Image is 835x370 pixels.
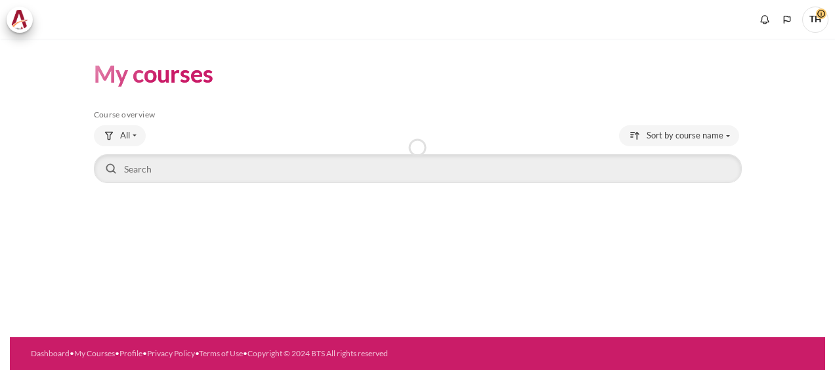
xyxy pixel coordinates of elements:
[647,129,723,142] span: Sort by course name
[119,348,142,358] a: Profile
[247,348,388,358] a: Copyright © 2024 BTS All rights reserved
[777,10,797,30] button: Languages
[94,125,742,186] div: Course overview controls
[147,348,195,358] a: Privacy Policy
[619,125,739,146] button: Sorting drop-down menu
[7,7,39,33] a: Architeck Architeck
[120,129,130,142] span: All
[94,58,213,89] h1: My courses
[31,348,70,358] a: Dashboard
[74,348,115,358] a: My Courses
[802,7,828,33] span: TH
[199,348,243,358] a: Terms of Use
[11,10,29,30] img: Architeck
[94,154,742,183] input: Search
[755,10,775,30] div: Show notification window with no new notifications
[31,348,456,360] div: • • • • •
[94,125,146,146] button: Grouping drop-down menu
[94,110,742,120] h5: Course overview
[802,7,828,33] a: User menu
[10,39,825,205] section: Content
